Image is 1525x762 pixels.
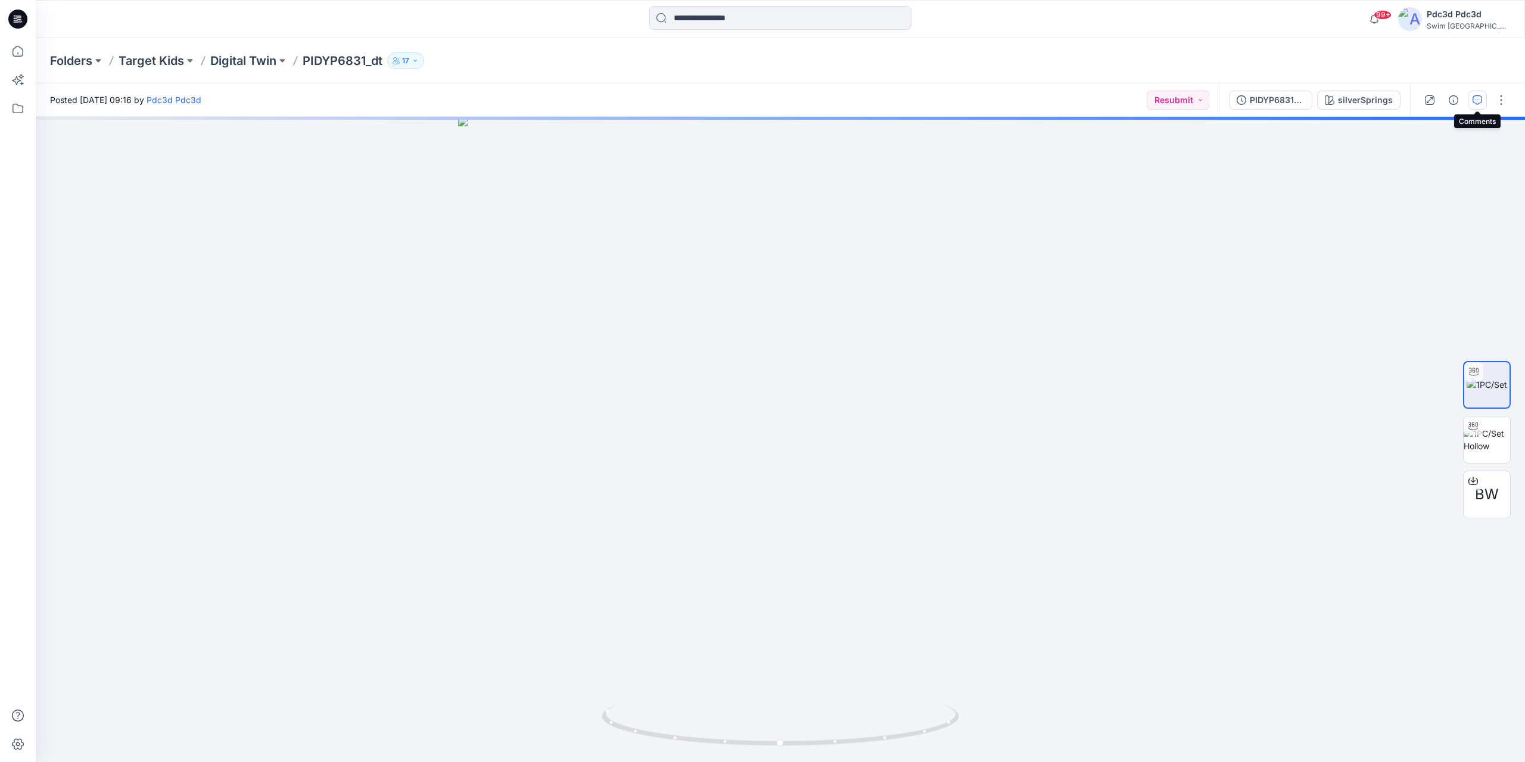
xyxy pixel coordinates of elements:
[387,52,424,69] button: 17
[1374,10,1392,20] span: 99+
[303,52,382,69] p: PIDYP6831_dt
[1398,7,1422,31] img: avatar
[147,95,201,105] a: Pdc3d Pdc3d
[1427,21,1510,30] div: Swim [GEOGRAPHIC_DATA]
[402,54,409,67] p: 17
[119,52,184,69] a: Target Kids
[210,52,276,69] a: Digital Twin
[1467,378,1507,391] img: 1PC/Set
[1427,7,1510,21] div: Pdc3d Pdc3d
[1464,427,1510,452] img: 1PC/Set Hollow
[1338,94,1393,107] div: silverSprings
[1317,91,1400,110] button: silverSprings
[1444,91,1463,110] button: Details
[50,94,201,106] span: Posted [DATE] 09:16 by
[1250,94,1305,107] div: PIDYP6831_dt_allsizes
[1475,484,1499,505] span: BW
[1229,91,1312,110] button: PIDYP6831_dt_allsizes
[50,52,92,69] a: Folders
